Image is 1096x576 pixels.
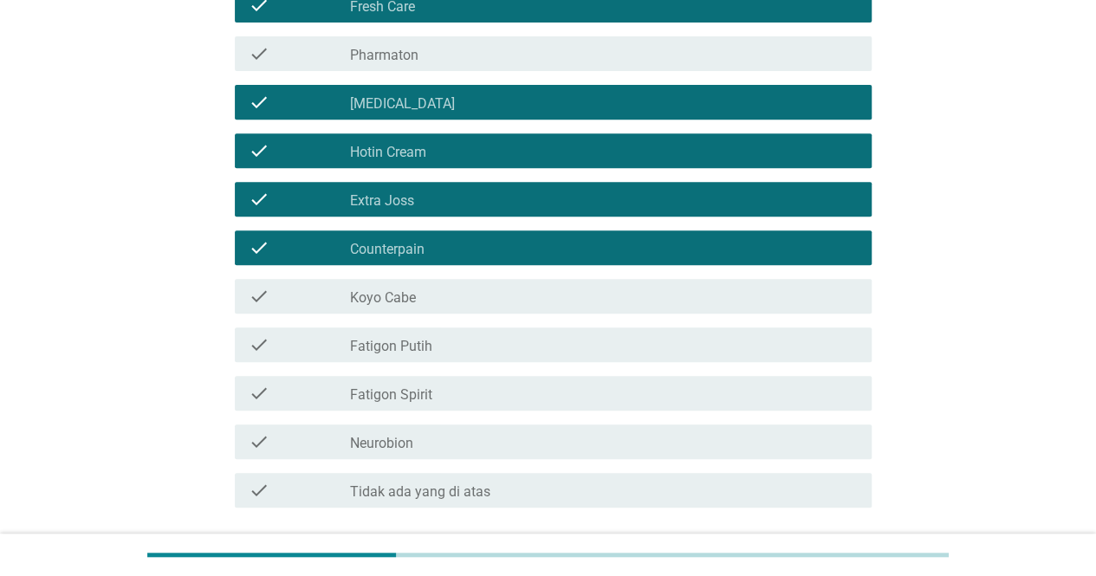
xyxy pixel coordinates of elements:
[350,338,432,355] label: Fatigon Putih
[350,144,426,161] label: Hotin Cream
[249,286,269,307] i: check
[350,241,425,258] label: Counterpain
[249,334,269,355] i: check
[350,386,432,404] label: Fatigon Spirit
[350,95,455,113] label: [MEDICAL_DATA]
[350,192,414,210] label: Extra Joss
[249,431,269,452] i: check
[249,480,269,501] i: check
[249,140,269,161] i: check
[249,237,269,258] i: check
[350,435,413,452] label: Neurobion
[249,383,269,404] i: check
[249,189,269,210] i: check
[350,483,490,501] label: Tidak ada yang di atas
[249,43,269,64] i: check
[350,47,418,64] label: Pharmaton
[350,289,416,307] label: Koyo Cabe
[249,92,269,113] i: check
